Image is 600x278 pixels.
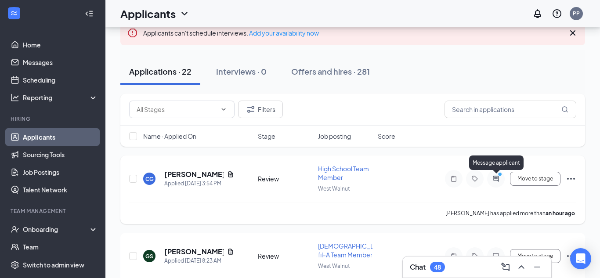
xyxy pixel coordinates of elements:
svg: Note [448,253,459,260]
svg: ComposeMessage [500,262,511,272]
button: ComposeMessage [499,260,513,274]
svg: Notifications [532,8,543,19]
svg: Filter [246,104,256,115]
h1: Applicants [120,6,176,21]
div: Applied [DATE] 8:23 AM [164,256,234,265]
a: Applicants [23,128,98,146]
div: Reporting [23,93,98,102]
div: CG [145,175,154,183]
div: Team Management [11,207,96,215]
div: Review [258,252,313,260]
a: Scheduling [23,71,98,89]
button: Move to stage [510,172,560,186]
button: Move to stage [510,249,560,263]
h5: [PERSON_NAME] [164,247,224,256]
div: Switch to admin view [23,260,84,269]
h3: Chat [410,262,426,272]
svg: Analysis [11,93,19,102]
svg: Note [448,175,459,182]
svg: Ellipses [566,251,576,261]
svg: Cross [567,28,578,38]
span: Applicants can't schedule interviews. [143,29,319,37]
h5: [PERSON_NAME] [164,170,224,179]
div: GS [145,253,153,260]
svg: Ellipses [566,173,576,184]
a: Talent Network [23,181,98,199]
svg: PrimaryDot [496,172,506,179]
div: 48 [434,264,441,271]
input: Search in applications [445,101,576,118]
svg: Error [127,28,138,38]
b: an hour ago [546,210,575,217]
span: West Walnut [318,185,350,192]
div: Offers and hires · 281 [291,66,370,77]
span: Stage [258,132,275,141]
button: ChevronUp [514,260,528,274]
svg: UserCheck [11,225,19,234]
svg: ChevronDown [220,106,227,113]
div: Onboarding [23,225,90,234]
div: Message applicant [469,155,524,170]
a: Add your availability now [249,29,319,37]
span: Name · Applied On [143,132,196,141]
button: Minimize [530,260,544,274]
svg: MagnifyingGlass [561,106,568,113]
svg: ChevronDown [179,8,190,19]
svg: ChevronUp [516,262,527,272]
button: Filter Filters [238,101,283,118]
span: Score [378,132,395,141]
div: Hiring [11,115,96,123]
div: Applied [DATE] 3:54 PM [164,179,234,188]
div: Applications · 22 [129,66,192,77]
span: West Walnut [318,263,350,269]
a: Messages [23,54,98,71]
svg: Collapse [85,9,94,18]
span: Job posting [318,132,351,141]
div: Interviews · 0 [216,66,267,77]
svg: Document [227,171,234,178]
svg: QuestionInfo [552,8,562,19]
div: PP [573,10,580,17]
input: All Stages [137,105,217,114]
svg: Document [227,248,234,255]
svg: Tag [470,253,480,260]
div: Open Intercom Messenger [570,248,591,269]
svg: ChatInactive [491,253,501,260]
span: High School Team Member [318,165,369,181]
span: [DEMOGRAPHIC_DATA]-fil-A Team Member [318,242,390,259]
svg: Minimize [532,262,542,272]
p: [PERSON_NAME] has applied more than . [445,209,576,217]
a: Job Postings [23,163,98,181]
svg: WorkstreamLogo [10,9,18,18]
a: Sourcing Tools [23,146,98,163]
svg: Settings [11,260,19,269]
svg: Tag [470,175,480,182]
a: Home [23,36,98,54]
div: Review [258,174,313,183]
a: Team [23,238,98,256]
svg: ActiveChat [491,175,501,182]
